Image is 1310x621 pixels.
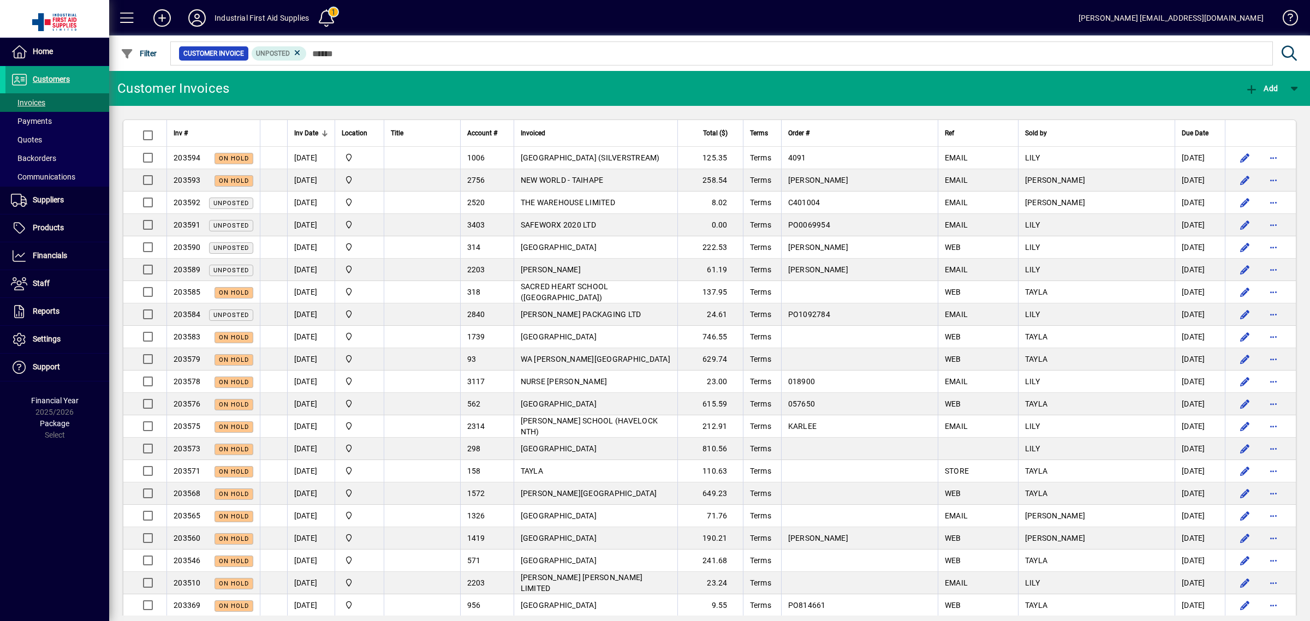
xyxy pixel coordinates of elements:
div: Total ($) [684,127,737,139]
td: [DATE] [1175,303,1225,326]
a: Reports [5,298,109,325]
div: Title [391,127,454,139]
span: Unposted [213,222,249,229]
span: Settings [33,335,61,343]
button: Edit [1236,440,1254,457]
span: WEB [945,355,961,363]
div: Ref [945,127,1011,139]
td: [DATE] [287,169,335,192]
span: 203591 [174,220,201,229]
button: More options [1265,283,1282,301]
button: Edit [1236,171,1254,189]
button: Add [145,8,180,28]
button: More options [1265,529,1282,547]
span: Terms [750,127,768,139]
span: INDUSTRIAL FIRST AID SUPPLIES LTD [342,353,377,365]
span: 3117 [467,377,485,386]
div: Order # [788,127,931,139]
span: Customer Invoice [183,48,244,59]
td: 746.55 [677,326,743,348]
td: [DATE] [1175,348,1225,371]
td: [DATE] [287,259,335,281]
td: 23.00 [677,371,743,393]
span: 2314 [467,422,485,431]
span: EMAIL [945,377,968,386]
button: More options [1265,171,1282,189]
div: Inv Date [294,127,328,139]
a: Payments [5,112,109,130]
button: More options [1265,507,1282,524]
span: 2840 [467,310,485,319]
td: [DATE] [1175,169,1225,192]
span: 018900 [788,377,815,386]
div: Sold by [1025,127,1168,139]
a: Staff [5,270,109,297]
span: 203585 [174,288,201,296]
td: [DATE] [287,214,335,236]
span: [GEOGRAPHIC_DATA] [521,332,597,341]
td: 110.63 [677,460,743,482]
span: 203573 [174,444,201,453]
span: 4091 [788,153,806,162]
td: 8.02 [677,192,743,214]
span: WEB [945,288,961,296]
span: 318 [467,288,481,296]
span: 562 [467,399,481,408]
span: Unposted [213,244,249,252]
span: 158 [467,467,481,475]
span: EMAIL [945,153,968,162]
button: Edit [1236,194,1254,211]
button: Add [1242,79,1281,98]
span: Add [1245,84,1278,93]
a: Financials [5,242,109,270]
span: Quotes [11,135,42,144]
button: Edit [1236,596,1254,614]
span: Filter [121,49,157,58]
span: [GEOGRAPHIC_DATA] [521,243,597,252]
td: 649.23 [677,482,743,505]
a: Home [5,38,109,65]
td: [DATE] [287,393,335,415]
span: [GEOGRAPHIC_DATA] (SILVERSTREAM) [521,153,660,162]
span: TAYLA [1025,355,1047,363]
span: Sold by [1025,127,1047,139]
span: [PERSON_NAME] [1025,176,1085,184]
span: EMAIL [945,220,968,229]
span: Support [33,362,60,371]
td: 212.91 [677,415,743,438]
span: Terms [750,243,771,252]
td: [DATE] [287,192,335,214]
span: [GEOGRAPHIC_DATA] [521,399,597,408]
span: EMAIL [945,176,968,184]
span: Payments [11,117,52,126]
a: Suppliers [5,187,109,214]
button: More options [1265,552,1282,569]
span: WEB [945,332,961,341]
span: Terms [750,444,771,453]
div: Due Date [1182,127,1218,139]
a: Support [5,354,109,381]
div: Invoiced [521,127,671,139]
span: TAYLA [1025,489,1047,498]
span: EMAIL [945,198,968,207]
button: Edit [1236,261,1254,278]
span: Terms [750,153,771,162]
td: 137.95 [677,281,743,303]
span: 2203 [467,265,485,274]
span: Inv Date [294,127,318,139]
span: WEB [945,243,961,252]
span: INDUSTRIAL FIRST AID SUPPLIES LTD [342,241,377,253]
td: 222.53 [677,236,743,259]
td: [DATE] [1175,438,1225,460]
span: On hold [219,289,249,296]
span: 3403 [467,220,485,229]
span: 057650 [788,399,815,408]
span: 314 [467,243,481,252]
span: 1739 [467,332,485,341]
span: Account # [467,127,497,139]
button: More options [1265,261,1282,278]
span: TAYLA [1025,467,1047,475]
span: On hold [219,155,249,162]
span: Financials [33,251,67,260]
span: EMAIL [945,310,968,319]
